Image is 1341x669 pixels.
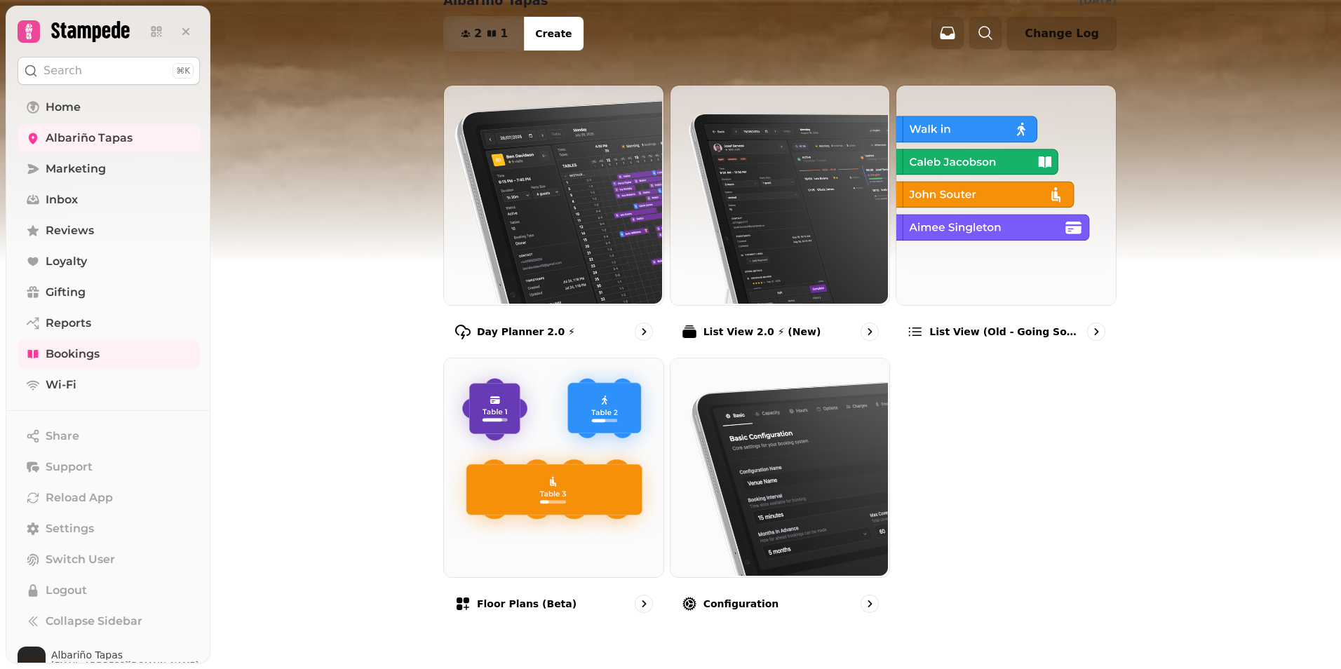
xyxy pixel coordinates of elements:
[46,191,78,208] span: Inbox
[669,357,889,576] img: Configuration
[46,520,94,537] span: Settings
[896,85,1117,352] a: List view (Old - going soon)List view (Old - going soon)
[670,358,891,625] a: ConfigurationConfiguration
[1007,17,1117,50] button: Change Log
[500,28,508,39] span: 1
[46,284,86,301] span: Gifting
[477,597,577,611] p: Floor Plans (beta)
[443,358,664,625] a: Floor Plans (beta)Floor Plans (beta)
[18,186,200,214] a: Inbox
[46,253,87,270] span: Loyalty
[535,29,572,39] span: Create
[51,650,198,660] span: Albariño Tapas
[18,57,200,85] button: Search⌘K
[524,17,583,50] button: Create
[18,278,200,306] a: Gifting
[43,62,82,79] p: Search
[443,84,662,304] img: Day Planner 2.0 ⚡
[669,84,889,304] img: List View 2.0 ⚡ (New)
[46,377,76,393] span: Wi-Fi
[18,576,200,604] button: Logout
[46,582,87,599] span: Logout
[18,484,200,512] button: Reload App
[895,84,1114,304] img: List view (Old - going soon)
[443,357,662,576] img: Floor Plans (beta)
[18,422,200,450] button: Share
[18,371,200,399] a: Wi-Fi
[46,551,115,568] span: Switch User
[18,217,200,245] a: Reviews
[863,597,877,611] svg: go to
[1089,325,1103,339] svg: go to
[18,124,200,152] a: Albariño Tapas
[703,597,779,611] p: Configuration
[18,607,200,635] button: Collapse Sidebar
[474,28,482,39] span: 2
[477,325,575,339] p: Day Planner 2.0 ⚡
[637,597,651,611] svg: go to
[46,613,142,630] span: Collapse Sidebar
[173,63,194,79] div: ⌘K
[929,325,1081,339] p: List view (Old - going soon)
[444,17,525,50] button: 21
[670,85,891,352] a: List View 2.0 ⚡ (New)List View 2.0 ⚡ (New)
[46,99,81,116] span: Home
[18,309,200,337] a: Reports
[46,130,133,147] span: Albariño Tapas
[18,453,200,481] button: Support
[18,340,200,368] a: Bookings
[863,325,877,339] svg: go to
[18,515,200,543] a: Settings
[637,325,651,339] svg: go to
[18,155,200,183] a: Marketing
[18,93,200,121] a: Home
[46,222,94,239] span: Reviews
[1025,28,1099,39] span: Change Log
[46,315,91,332] span: Reports
[46,489,113,506] span: Reload App
[46,346,100,363] span: Bookings
[46,161,106,177] span: Marketing
[46,428,79,445] span: Share
[18,248,200,276] a: Loyalty
[18,546,200,574] button: Switch User
[46,459,93,475] span: Support
[703,325,821,339] p: List View 2.0 ⚡ (New)
[443,85,664,352] a: Day Planner 2.0 ⚡Day Planner 2.0 ⚡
